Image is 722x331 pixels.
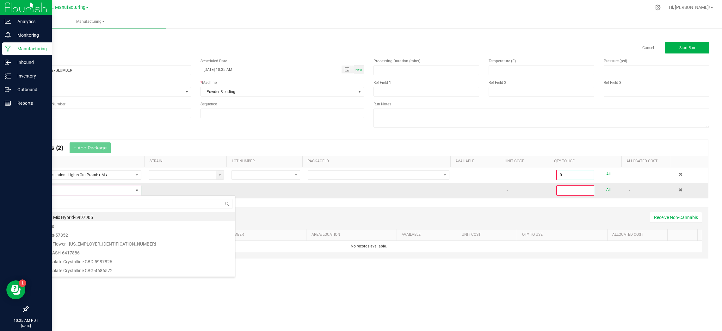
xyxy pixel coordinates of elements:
a: LOT NUMBERSortable [221,232,304,237]
input: Scheduled Datetime [201,66,335,73]
span: Manufacturing [15,19,166,24]
p: [DATE] [3,323,49,328]
a: STRAINSortable [150,159,225,164]
inline-svg: Inbound [5,59,11,66]
a: LOT NUMBERSortable [232,159,300,164]
span: Now [355,68,362,72]
button: + Add Package [70,142,111,153]
p: 10:35 AM PDT [3,318,49,323]
span: - [629,172,630,177]
a: QTY TO USESortable [522,232,605,237]
span: Hi, [PERSON_NAME]! [669,5,710,10]
button: Receive Non-Cannabis [650,212,702,223]
a: Unit CostSortable [505,159,546,164]
inline-svg: Outbound [5,86,11,93]
inline-svg: Inventory [5,73,11,79]
span: Run Notes [373,102,391,106]
a: Unit CostSortable [462,232,515,237]
span: Start Run [679,46,695,50]
a: AVAILABLESortable [455,159,497,164]
span: Oil Formulation - Lights Out Protab+ Mix [33,171,133,179]
span: Ref Field 3 [604,80,621,85]
span: Pressure (psi) [604,59,627,63]
p: Outbound [11,86,49,93]
span: - [507,188,508,192]
span: - [629,188,630,192]
span: NO DATA FOUND [308,170,449,180]
span: None [28,87,183,96]
p: Manufacturing [11,45,49,53]
span: Machine [202,80,217,85]
span: LEVEL Manufacturing [41,5,85,10]
span: Scheduled Date [201,59,227,63]
iframe: Resource center unread badge [19,279,26,287]
span: Temperature (F) [489,59,516,63]
p: Inventory [11,72,49,80]
span: Ref Field 1 [373,80,391,85]
inline-svg: Analytics [5,18,11,25]
a: Allocated CostSortable [626,159,668,164]
div: Manage settings [654,4,662,10]
a: Allocated CostSortable [612,232,665,237]
iframe: Resource center [6,280,25,299]
p: Monitoring [11,31,49,39]
a: QTY TO USESortable [554,159,619,164]
a: Manufacturing [15,15,166,28]
a: Sortable [672,232,695,237]
span: Inputs (2) [35,144,70,151]
p: Analytics [11,18,49,25]
span: Powder Blending [201,87,355,96]
a: ITEMSortable [34,159,142,164]
a: All [606,170,611,178]
span: Toggle popup [342,66,354,73]
a: AVAILABLESortable [402,232,454,237]
span: Ref Field 2 [489,80,506,85]
button: Start Run [665,42,709,53]
p: Inbound [11,59,49,66]
inline-svg: Monitoring [5,32,11,38]
span: - [507,172,508,177]
a: Sortable [676,159,701,164]
a: AREA/LOCATIONSortable [312,232,394,237]
inline-svg: Reports [5,100,11,106]
span: Sequence [201,102,217,106]
td: No records available. [35,241,702,252]
a: All [606,185,611,194]
span: Processing Duration (mins) [373,59,420,63]
a: PACKAGE IDSortable [307,159,448,164]
inline-svg: Manufacturing [5,46,11,52]
p: Reports [11,99,49,107]
a: Cancel [642,45,654,51]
